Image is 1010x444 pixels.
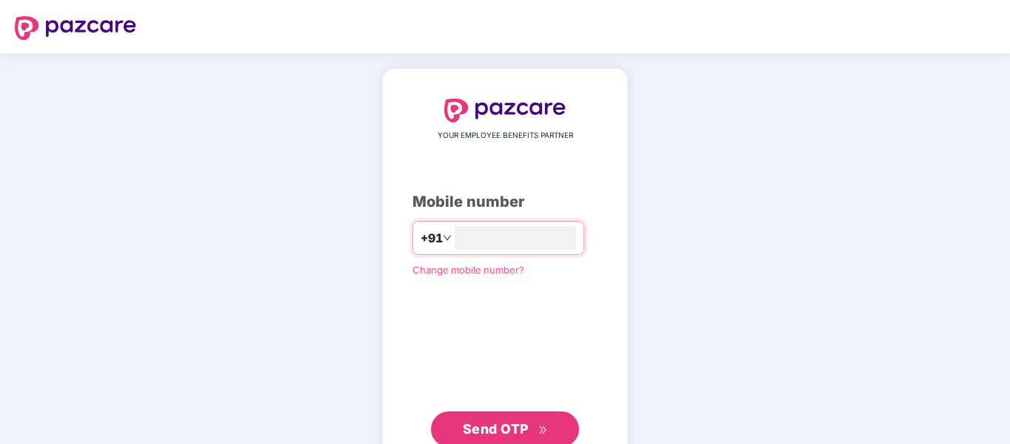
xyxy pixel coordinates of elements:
[421,229,443,248] span: +91
[412,190,598,213] div: Mobile number
[412,264,524,276] a: Change mobile number?
[463,421,529,437] span: Send OTP
[15,16,136,40] img: logo
[443,233,452,242] span: down
[444,99,566,122] img: logo
[438,130,573,142] span: YOUR EMPLOYEE BENEFITS PARTNER
[538,425,548,435] span: double-right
